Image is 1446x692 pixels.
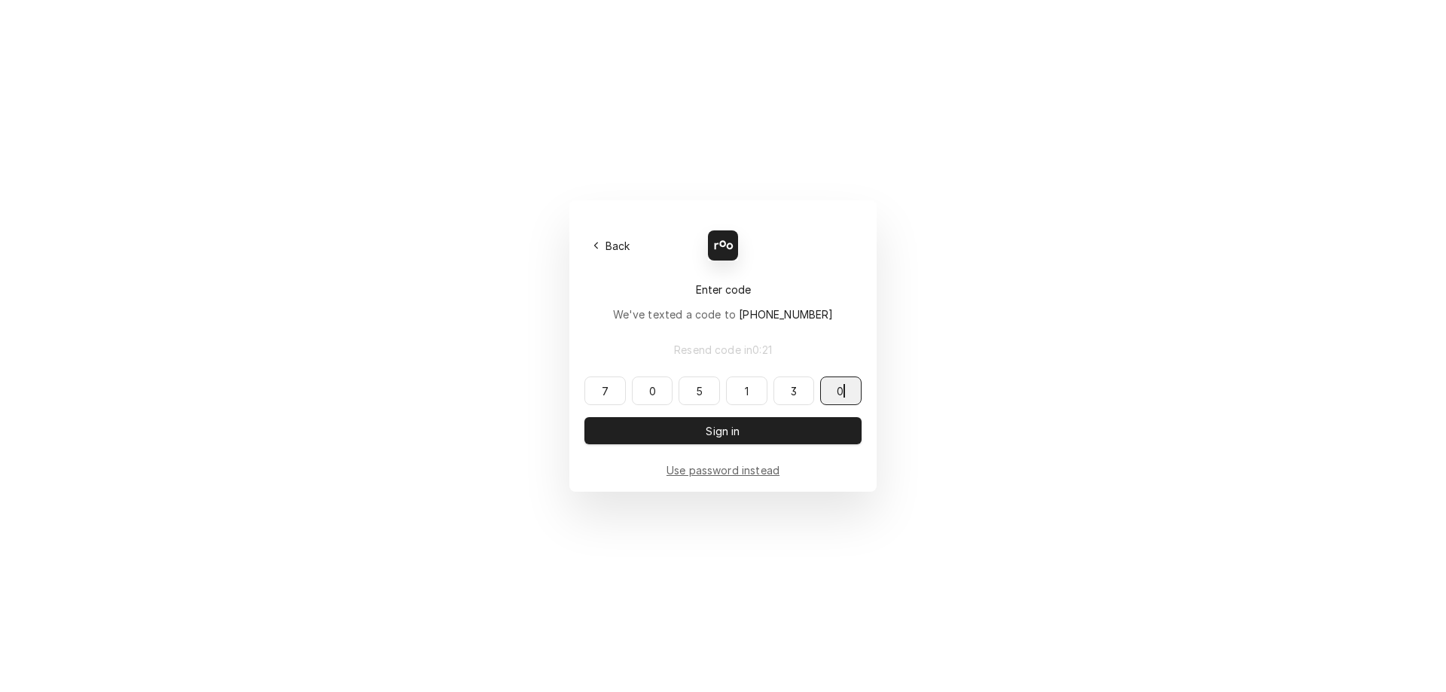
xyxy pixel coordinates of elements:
button: Sign in [584,417,862,444]
button: Resend code in0:21 [584,336,862,363]
span: [PHONE_NUMBER] [739,308,833,321]
span: to [725,308,834,321]
div: We've texted a code [613,306,834,322]
span: Resend code in 0 : 21 [671,342,775,358]
a: Go to Email and password form [667,462,779,478]
div: Enter code [584,282,862,297]
span: Sign in [703,423,743,439]
button: Back [584,235,639,256]
span: Back [602,238,633,254]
